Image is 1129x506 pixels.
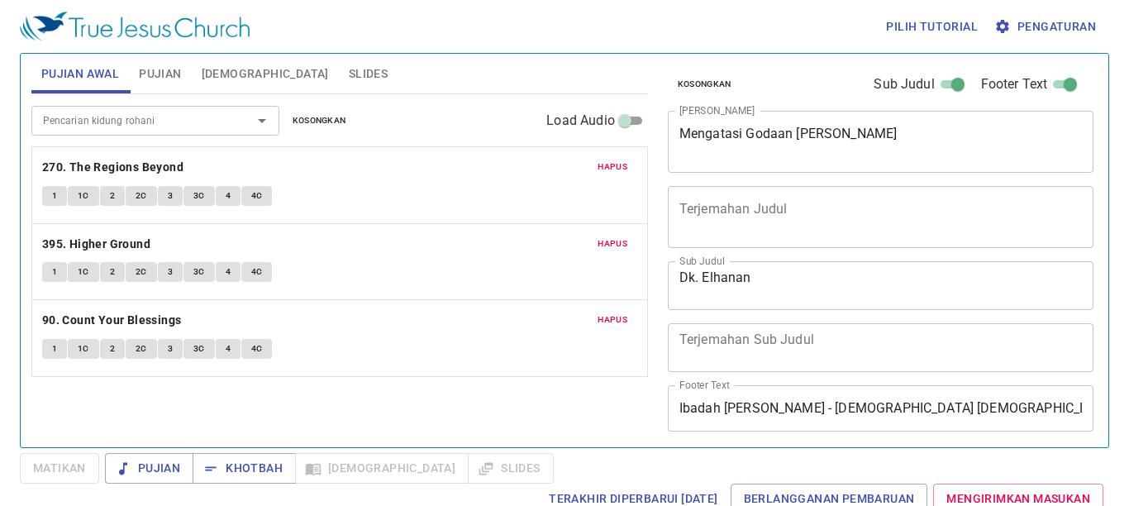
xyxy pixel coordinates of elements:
[78,265,89,279] span: 1C
[100,186,125,206] button: 2
[981,74,1048,94] span: Footer Text
[42,186,67,206] button: 1
[136,189,147,203] span: 2C
[42,339,67,359] button: 1
[241,262,273,282] button: 4C
[588,310,637,330] button: Hapus
[168,265,173,279] span: 3
[879,12,984,42] button: Pilih tutorial
[110,265,115,279] span: 2
[183,262,215,282] button: 3C
[68,186,99,206] button: 1C
[241,186,273,206] button: 4C
[668,74,741,94] button: Kosongkan
[588,234,637,254] button: Hapus
[251,341,263,356] span: 4C
[598,313,627,327] span: Hapus
[42,234,154,255] button: 395. Higher Ground
[105,453,193,484] button: Pujian
[874,74,934,94] span: Sub Judul
[226,189,231,203] span: 4
[241,339,273,359] button: 4C
[251,265,263,279] span: 4C
[110,189,115,203] span: 2
[78,189,89,203] span: 1C
[100,339,125,359] button: 2
[100,262,125,282] button: 2
[42,157,183,178] b: 270. The Regions Beyond
[206,458,283,479] span: Khotbah
[886,17,978,37] span: Pilih tutorial
[251,189,263,203] span: 4C
[158,186,183,206] button: 3
[216,186,241,206] button: 4
[158,339,183,359] button: 3
[183,186,215,206] button: 3C
[158,262,183,282] button: 3
[678,77,731,92] span: Kosongkan
[42,310,184,331] button: 90. Count Your Blessings
[293,113,346,128] span: Kosongkan
[998,17,1096,37] span: Pengaturan
[183,339,215,359] button: 3C
[42,157,187,178] button: 270. The Regions Beyond
[193,189,205,203] span: 3C
[126,262,157,282] button: 2C
[598,160,627,174] span: Hapus
[110,341,115,356] span: 2
[679,270,1083,301] textarea: Dk. Elhanan
[679,126,1083,157] textarea: Mengatasi Godaan [PERSON_NAME]
[68,262,99,282] button: 1C
[42,310,182,331] b: 90. Count Your Blessings
[193,341,205,356] span: 3C
[202,64,329,84] span: [DEMOGRAPHIC_DATA]
[193,265,205,279] span: 3C
[588,157,637,177] button: Hapus
[20,12,250,41] img: True Jesus Church
[68,339,99,359] button: 1C
[250,109,274,132] button: Open
[216,339,241,359] button: 4
[136,265,147,279] span: 2C
[168,189,173,203] span: 3
[118,458,180,479] span: Pujian
[193,453,296,484] button: Khotbah
[991,12,1103,42] button: Pengaturan
[139,64,181,84] span: Pujian
[136,341,147,356] span: 2C
[52,265,57,279] span: 1
[52,189,57,203] span: 1
[349,64,388,84] span: Slides
[598,236,627,251] span: Hapus
[126,339,157,359] button: 2C
[41,64,119,84] span: Pujian Awal
[226,341,231,356] span: 4
[42,234,150,255] b: 395. Higher Ground
[168,341,173,356] span: 3
[52,341,57,356] span: 1
[216,262,241,282] button: 4
[78,341,89,356] span: 1C
[546,111,615,131] span: Load Audio
[126,186,157,206] button: 2C
[42,262,67,282] button: 1
[226,265,231,279] span: 4
[283,111,356,131] button: Kosongkan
